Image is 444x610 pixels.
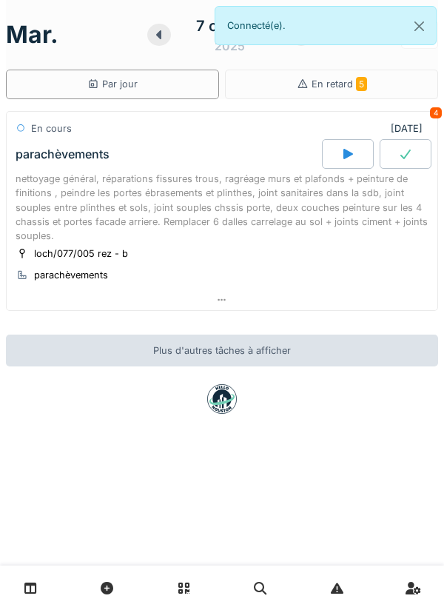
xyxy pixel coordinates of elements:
span: 5 [356,77,367,91]
div: nettoyage général, réparations fissures trous, ragréage murs et plafonds + peinture de finitions ... [16,172,428,243]
div: 7 octobre [196,15,264,37]
div: [DATE] [391,121,428,135]
div: 2025 [215,37,245,55]
div: 4 [430,107,442,118]
div: En cours [31,121,72,135]
span: En retard [312,78,367,90]
img: badge-BVDL4wpA.svg [207,384,237,414]
div: Plus d'autres tâches à afficher [6,335,438,366]
div: Connecté(e). [215,6,437,45]
div: parachèvements [16,147,110,161]
div: parachèvements [34,268,108,282]
h1: mar. [6,21,58,49]
div: Par jour [87,77,138,91]
button: Close [403,7,436,46]
div: loch/077/005 rez - b [34,247,128,261]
